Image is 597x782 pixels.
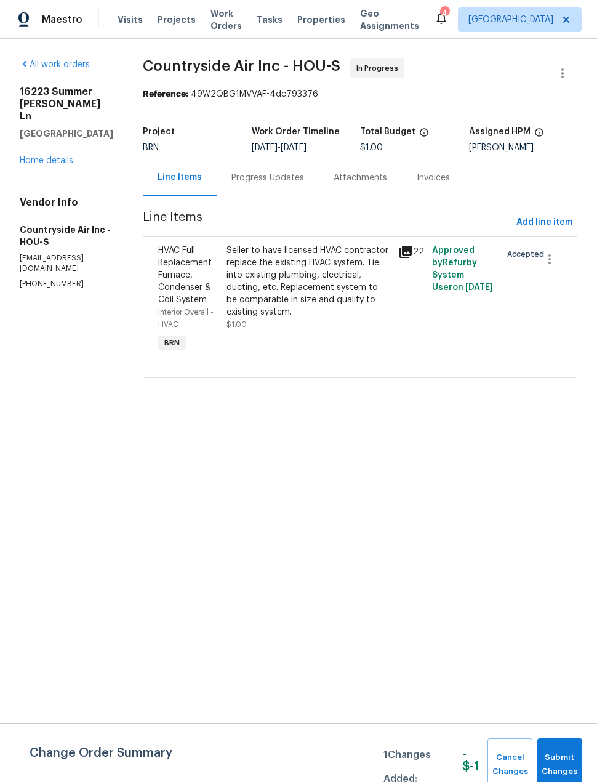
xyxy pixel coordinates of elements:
span: Geo Assignments [360,7,419,32]
span: [DATE] [281,143,307,152]
div: Seller to have licensed HVAC contractor replace the existing HVAC system. Tie into existing plumb... [226,244,390,318]
div: 4 [440,7,449,20]
div: Progress Updates [231,172,304,184]
h5: [GEOGRAPHIC_DATA] [20,127,113,140]
span: HVAC Full Replacement Furnace, Condenser & Coil System [158,246,212,304]
span: [DATE] [252,143,278,152]
h5: Assigned HPM [469,127,531,136]
span: BRN [159,337,185,349]
div: Attachments [334,172,387,184]
span: Line Items [143,211,511,234]
button: Add line item [511,211,577,234]
b: Reference: [143,90,188,99]
span: Visits [118,14,143,26]
span: Properties [297,14,345,26]
span: Tasks [257,15,282,24]
span: BRN [143,143,159,152]
span: Projects [158,14,196,26]
span: Countryside Air Inc - HOU-S [143,58,340,73]
span: In Progress [356,62,403,75]
span: $1.00 [226,321,247,328]
span: [GEOGRAPHIC_DATA] [468,14,553,26]
div: 22 [398,244,425,259]
span: Work Orders [210,7,242,32]
h5: Work Order Timeline [252,127,340,136]
span: Maestro [42,14,82,26]
a: Home details [20,156,73,165]
h5: Countryside Air Inc - HOU-S [20,224,113,248]
span: Add line item [516,215,572,230]
span: $1.00 [360,143,383,152]
span: Approved by Refurby System User on [432,246,493,292]
div: [PERSON_NAME] [469,143,578,152]
span: The total cost of line items that have been proposed by Opendoor. This sum includes line items th... [419,127,429,143]
p: [EMAIL_ADDRESS][DOMAIN_NAME] [20,253,113,274]
div: 49W2QBG1MVVAF-4dc793376 [143,88,577,100]
span: Accepted [507,248,549,260]
h4: Vendor Info [20,196,113,209]
h5: Project [143,127,175,136]
span: Interior Overall - HVAC [158,308,214,328]
div: Line Items [158,171,202,183]
h2: 16223 Summer [PERSON_NAME] Ln [20,86,113,123]
p: [PHONE_NUMBER] [20,279,113,289]
span: The hpm assigned to this work order. [534,127,544,143]
span: - [252,143,307,152]
a: All work orders [20,60,90,69]
span: [DATE] [465,283,493,292]
div: Invoices [417,172,450,184]
h5: Total Budget [360,127,415,136]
